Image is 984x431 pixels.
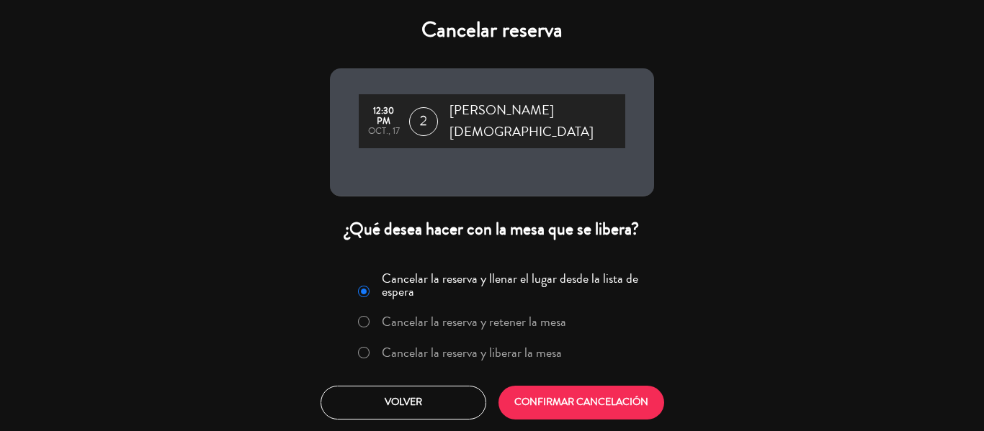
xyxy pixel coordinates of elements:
button: Volver [321,386,486,419]
h4: Cancelar reserva [330,17,654,43]
div: 12:30 PM [366,106,402,127]
label: Cancelar la reserva y liberar la mesa [382,346,562,359]
span: [PERSON_NAME][DEMOGRAPHIC_DATA] [449,100,625,142]
label: Cancelar la reserva y llenar el lugar desde la lista de espera [382,272,645,298]
button: CONFIRMAR CANCELACIÓN [498,386,664,419]
span: 2 [409,107,438,136]
div: oct., 17 [366,127,402,137]
div: ¿Qué desea hacer con la mesa que se libera? [330,218,654,240]
label: Cancelar la reserva y retener la mesa [382,315,566,328]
